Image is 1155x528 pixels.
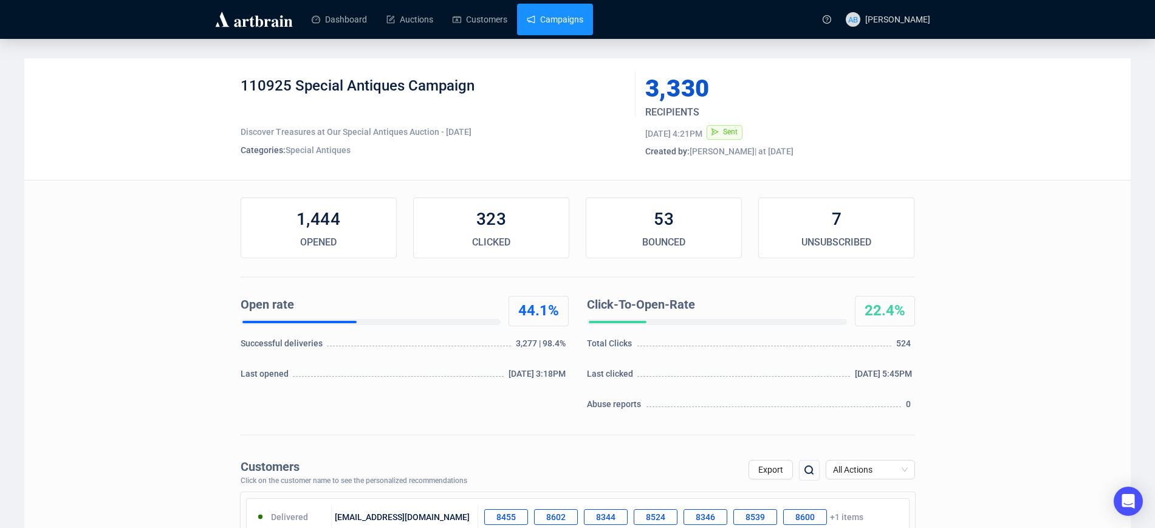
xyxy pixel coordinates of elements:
[241,296,496,314] div: Open rate
[896,337,914,355] div: 524
[312,4,367,35] a: Dashboard
[509,368,569,386] div: [DATE] 3:18PM
[241,477,467,485] div: Click on the customer name to see the personalized recommendations
[453,4,507,35] a: Customers
[386,4,433,35] a: Auctions
[733,509,777,525] div: 8539
[823,15,831,24] span: question-circle
[684,509,727,525] div: 8346
[645,146,690,156] span: Created by:
[586,207,741,231] div: 53
[484,509,528,525] div: 8455
[759,235,914,250] div: UNSUBSCRIBED
[833,461,908,479] span: All Actions
[241,368,292,386] div: Last opened
[802,463,817,478] img: search.png
[587,337,636,355] div: Total Clicks
[634,509,677,525] div: 8524
[645,77,858,101] div: 3,330
[749,460,793,479] button: Export
[241,145,286,155] span: Categories:
[855,368,915,386] div: [DATE] 5:45PM
[645,128,702,140] div: [DATE] 4:21PM
[758,465,783,475] span: Export
[865,15,930,24] span: [PERSON_NAME]
[213,10,295,29] img: logo
[534,509,578,525] div: 8602
[587,368,636,386] div: Last clicked
[414,235,569,250] div: CLICKED
[1114,487,1143,516] div: Open Intercom Messenger
[241,207,396,231] div: 1,444
[527,4,583,35] a: Campaigns
[723,128,738,136] span: Sent
[241,144,626,156] div: Special Antiques
[587,398,645,416] div: Abuse reports
[241,337,325,355] div: Successful deliveries
[241,235,396,250] div: OPENED
[241,77,626,113] div: 110925 Special Antiques Campaign
[241,126,626,138] div: Discover Treasures at Our Special Antiques Auction - [DATE]
[509,301,568,321] div: 44.1%
[759,207,914,231] div: 7
[645,145,915,157] div: [PERSON_NAME] | at [DATE]
[855,301,914,321] div: 22.4%
[587,296,842,314] div: Click-To-Open-Rate
[711,128,719,135] span: send
[516,337,568,355] div: 3,277 | 98.4%
[586,235,741,250] div: BOUNCED
[906,398,914,416] div: 0
[414,207,569,231] div: 323
[848,13,858,26] span: AB
[584,509,628,525] div: 8344
[241,460,467,474] div: Customers
[645,105,869,120] div: RECIPIENTS
[783,509,827,525] div: 8600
